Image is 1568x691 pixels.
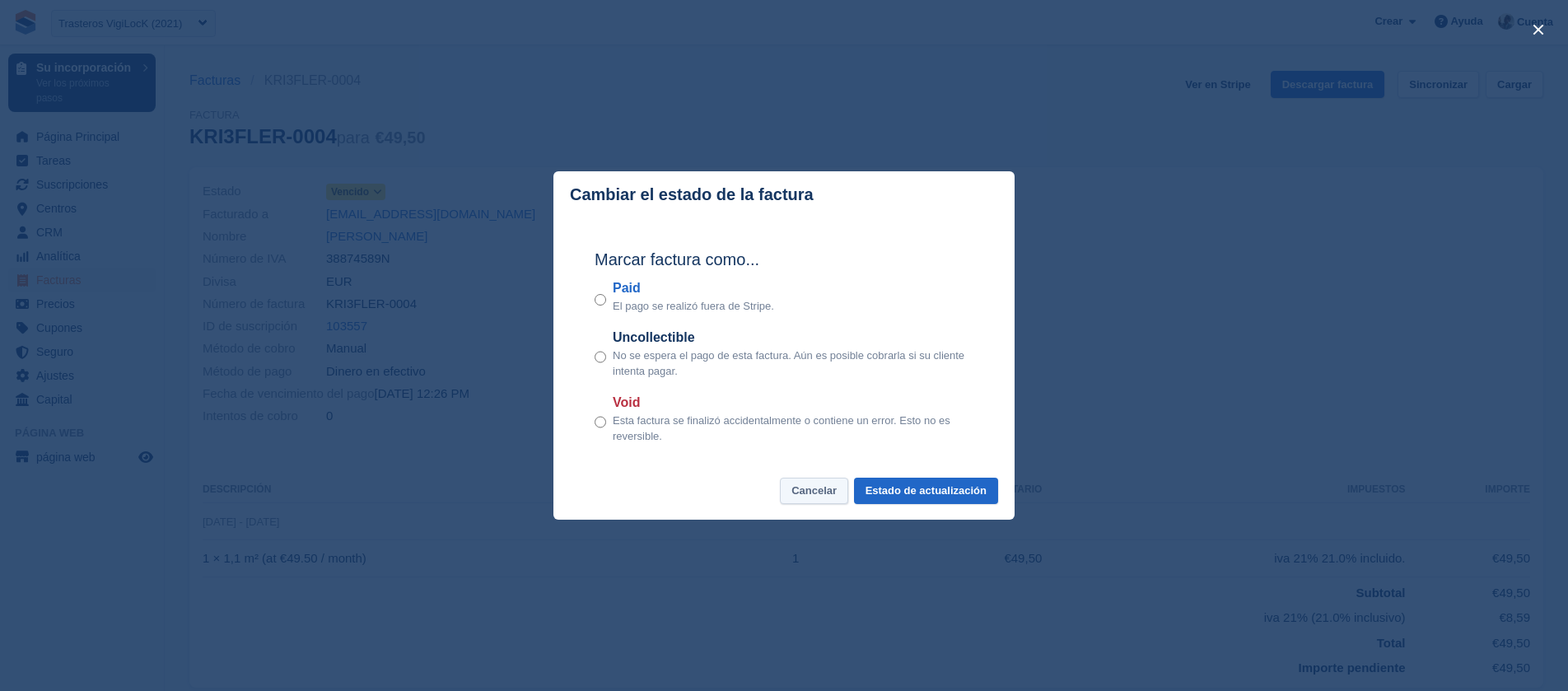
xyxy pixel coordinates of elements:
button: close [1525,16,1552,43]
button: Cancelar [780,478,848,505]
label: Void [613,393,973,413]
button: Estado de actualización [854,478,998,505]
p: Cambiar el estado de la factura [570,185,814,204]
label: Uncollectible [613,328,973,348]
p: No se espera el pago de esta factura. Aún es posible cobrarla si su cliente intenta pagar. [613,348,973,380]
p: El pago se realizó fuera de Stripe. [613,298,774,315]
p: Esta factura se finalizó accidentalmente o contiene un error. Esto no es reversible. [613,413,973,445]
label: Paid [613,278,774,298]
h2: Marcar factura como... [595,247,973,272]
